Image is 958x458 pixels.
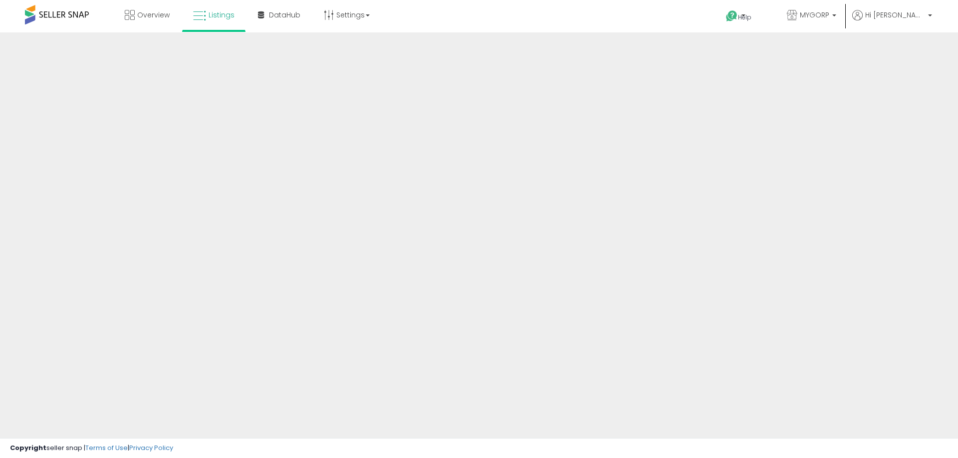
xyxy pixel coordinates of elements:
strong: Copyright [10,443,46,453]
span: Help [738,13,751,21]
span: MYGORP [800,10,829,20]
div: seller snap | | [10,444,173,453]
span: Listings [209,10,235,20]
i: Get Help [725,10,738,22]
a: Help [718,2,771,32]
span: Overview [137,10,170,20]
span: DataHub [269,10,300,20]
a: Terms of Use [85,443,128,453]
a: Hi [PERSON_NAME] [852,10,932,32]
span: Hi [PERSON_NAME] [865,10,925,20]
a: Privacy Policy [129,443,173,453]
